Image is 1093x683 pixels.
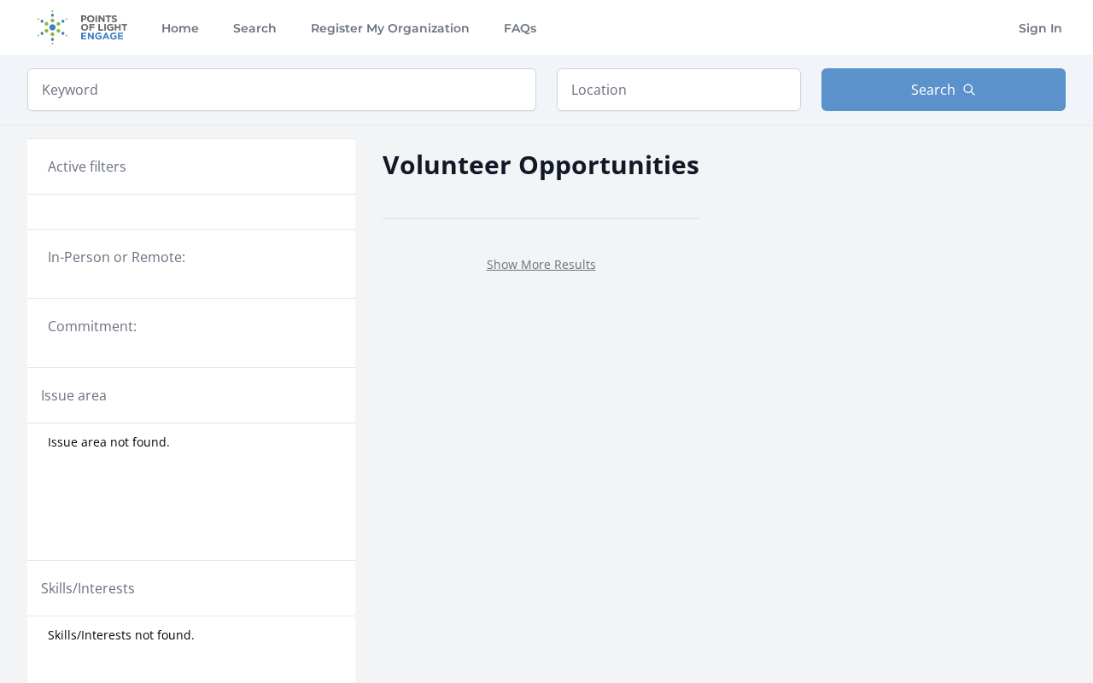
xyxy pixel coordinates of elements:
h2: Volunteer Opportunities [383,145,699,184]
span: Skills/Interests not found. [48,627,195,644]
legend: Commitment: [48,316,335,336]
legend: Skills/Interests [41,578,135,598]
span: Search [911,79,956,100]
span: Issue area not found. [48,434,170,451]
legend: Issue area [41,385,107,406]
a: Show More Results [487,256,596,272]
input: Keyword [27,68,536,111]
input: Location [557,68,801,111]
legend: In-Person or Remote: [48,247,335,267]
button: Search [821,68,1066,111]
h3: Active filters [48,156,126,177]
